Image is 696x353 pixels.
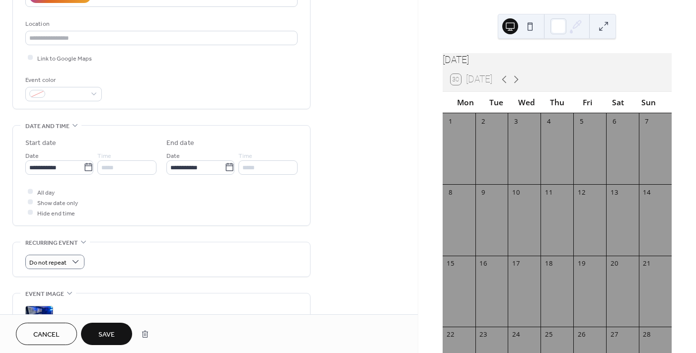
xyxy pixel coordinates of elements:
[97,150,111,161] span: Time
[512,330,521,339] div: 24
[446,330,455,339] div: 22
[544,117,553,126] div: 4
[25,150,39,161] span: Date
[443,53,672,68] div: [DATE]
[446,117,455,126] div: 1
[642,330,651,339] div: 28
[25,75,100,85] div: Event color
[37,53,92,64] span: Link to Google Maps
[451,92,481,113] div: Mon
[642,188,651,197] div: 14
[479,259,488,268] div: 16
[37,208,75,218] span: Hide end time
[238,150,252,161] span: Time
[25,19,296,29] div: Location
[610,188,619,197] div: 13
[16,323,77,345] button: Cancel
[512,259,521,268] div: 17
[542,92,572,113] div: Thu
[446,188,455,197] div: 8
[544,259,553,268] div: 18
[33,330,60,340] span: Cancel
[577,330,586,339] div: 26
[29,257,67,268] span: Do not repeat
[512,117,521,126] div: 3
[479,188,488,197] div: 9
[37,187,55,198] span: All day
[37,198,78,208] span: Show date only
[577,259,586,268] div: 19
[98,330,115,340] span: Save
[166,138,194,148] div: End date
[603,92,633,113] div: Sat
[577,117,586,126] div: 5
[544,188,553,197] div: 11
[25,238,78,248] span: Recurring event
[25,289,64,299] span: Event image
[25,138,56,148] div: Start date
[481,92,511,113] div: Tue
[512,188,521,197] div: 10
[610,117,619,126] div: 6
[25,306,53,334] div: ;
[577,188,586,197] div: 12
[572,92,603,113] div: Fri
[610,330,619,339] div: 27
[446,259,455,268] div: 15
[642,117,651,126] div: 7
[25,121,70,132] span: Date and time
[479,117,488,126] div: 2
[479,330,488,339] div: 23
[81,323,132,345] button: Save
[642,259,651,268] div: 21
[166,150,180,161] span: Date
[544,330,553,339] div: 25
[633,92,664,113] div: Sun
[610,259,619,268] div: 20
[511,92,541,113] div: Wed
